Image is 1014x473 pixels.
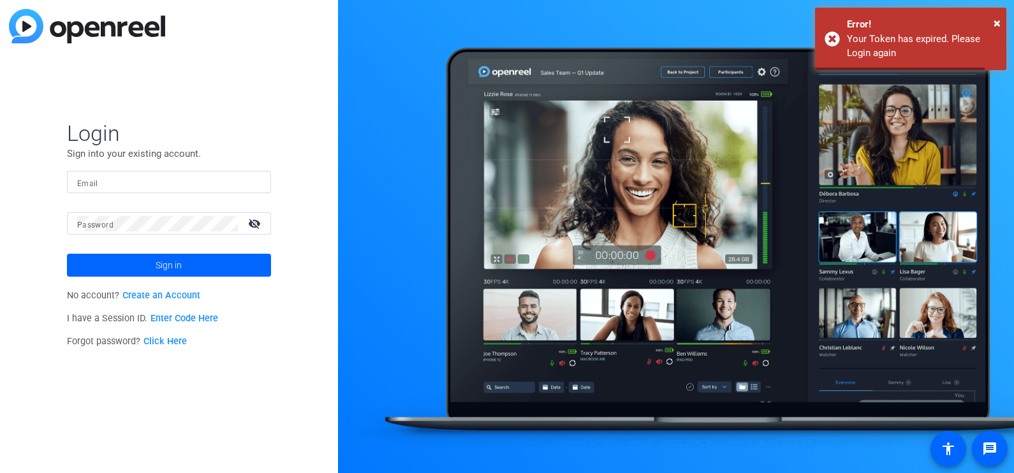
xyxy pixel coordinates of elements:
[994,15,1001,31] span: ×
[77,221,114,229] mat-label: Password
[67,313,218,324] span: I have a Session ID.
[67,147,271,161] p: Sign into your existing account.
[941,441,956,456] mat-icon: accessibility
[994,13,1001,33] button: Close
[77,179,98,188] mat-label: Email
[982,441,997,456] mat-icon: message
[9,9,165,43] img: blue-gradient.svg
[67,336,187,347] span: Forgot password?
[122,290,200,301] a: Create an Account
[67,254,271,277] button: Sign in
[847,17,997,32] div: Error!
[156,249,182,281] span: Sign in
[151,313,218,324] a: Enter Code Here
[240,214,271,233] mat-icon: visibility_off
[67,120,271,147] span: Login
[143,336,187,347] a: Click Here
[77,175,261,190] input: Enter Email Address
[67,290,200,301] span: No account?
[847,32,997,61] div: Your Token has expired. Please Login again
